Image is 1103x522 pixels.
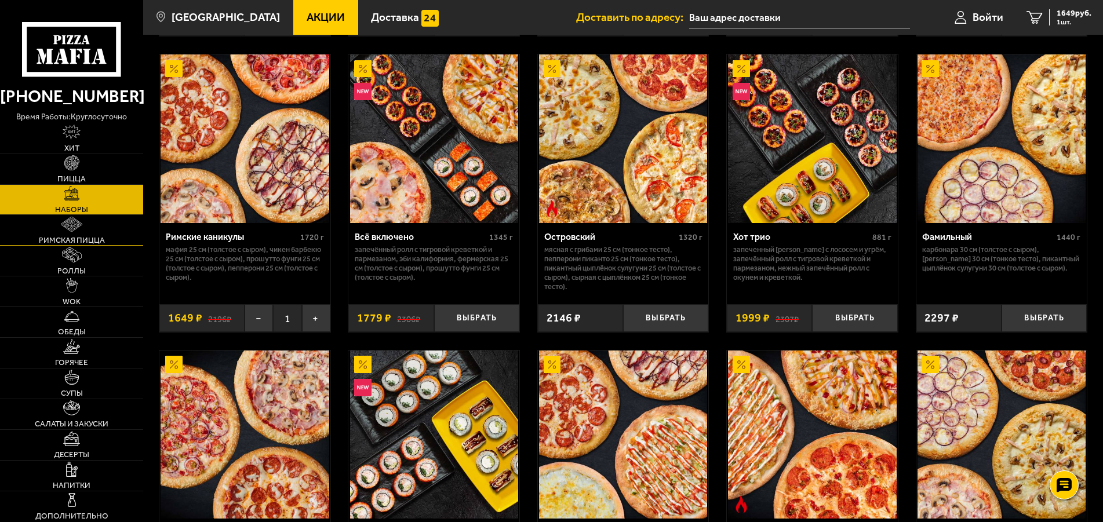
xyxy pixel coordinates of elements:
span: 881 г [872,232,891,242]
p: Запечённый ролл с тигровой креветкой и пармезаном, Эби Калифорния, Фермерская 25 см (толстое с сы... [355,245,513,282]
span: 2146 ₽ [547,312,581,324]
div: Фамильный [922,231,1054,242]
img: 15daf4d41897b9f0e9f617042186c801.svg [421,10,439,27]
span: 1 [273,304,301,333]
button: Выбрать [812,304,897,333]
img: Акционный [544,356,561,373]
span: Хит [64,144,79,152]
img: Акционный [733,60,750,78]
button: Выбрать [623,304,708,333]
span: Доставить по адресу: [576,12,689,23]
img: Фамильный [918,54,1086,222]
a: АкционныйНовинкаХот трио [727,54,898,222]
a: АкционныйБольшая перемена [916,351,1087,519]
img: Акционный [165,356,183,373]
button: Выбрать [434,304,519,333]
span: 1779 ₽ [357,312,391,324]
span: Роллы [57,267,86,275]
div: Римские каникулы [166,231,297,242]
input: Ваш адрес доставки [689,7,910,28]
p: Мафия 25 см (толстое с сыром), Чикен Барбекю 25 см (толстое с сыром), Прошутто Фунги 25 см (толст... [166,245,324,282]
span: Римская пицца [39,236,105,244]
span: 1999 ₽ [736,312,770,324]
span: [GEOGRAPHIC_DATA] [172,12,280,23]
span: 1345 г [489,232,513,242]
span: 2297 ₽ [924,312,959,324]
a: АкционныйНовинкаСовершенная классика [348,351,519,519]
img: Большая перемена [918,351,1086,519]
img: Акционный [354,356,372,373]
a: АкционныйСытный квартет [538,351,709,519]
s: 2307 ₽ [776,312,799,324]
img: Совершенная классика [350,351,518,519]
p: Карбонара 30 см (толстое с сыром), [PERSON_NAME] 30 см (тонкое тесто), Пикантный цыплёнок сулугун... [922,245,1080,273]
img: Акционный [733,356,750,373]
img: Акционный [544,60,561,78]
a: АкционныйНовинкаВсё включено [348,54,519,222]
span: Акции [307,12,345,23]
a: АкционныйДеловые люди [159,351,330,519]
span: 1320 г [679,232,702,242]
img: Деловые люди [161,351,329,519]
span: Салаты и закуски [35,420,108,428]
s: 2306 ₽ [397,312,420,324]
img: Новинка [354,379,372,396]
span: Горячее [55,359,88,367]
span: Дополнительно [35,512,108,520]
div: Всё включено [355,231,486,242]
img: Римские каникулы [161,54,329,222]
div: Островский [544,231,676,242]
span: Пицца [57,175,86,183]
span: WOK [63,298,81,306]
p: Запеченный [PERSON_NAME] с лососем и угрём, Запечённый ролл с тигровой креветкой и пармезаном, Не... [733,245,891,282]
span: Напитки [53,481,90,490]
span: 1649 руб. [1057,9,1091,17]
img: Острое блюдо [544,200,561,217]
span: Войти [973,12,1003,23]
span: 1440 г [1057,232,1080,242]
a: АкционныйОстрое блюдоОстровский [538,54,709,222]
div: Хот трио [733,231,869,242]
img: Акционный [354,60,372,78]
button: Выбрать [1002,304,1087,333]
img: Акционный [922,60,939,78]
span: Супы [61,389,83,397]
img: Акционный [165,60,183,78]
span: Обеды [58,328,86,336]
img: Сытный квартет [539,351,707,519]
span: Доставка [371,12,419,23]
a: АкционныйОстрое блюдоБинго [727,351,898,519]
a: АкционныйФамильный [916,54,1087,222]
img: Всё включено [350,54,518,222]
img: Акционный [922,356,939,373]
a: АкционныйРимские каникулы [159,54,330,222]
img: Бинго [728,351,896,519]
img: Островский [539,54,707,222]
s: 2196 ₽ [208,312,231,324]
span: 1720 г [300,232,324,242]
span: 1 шт. [1057,19,1091,25]
img: Новинка [354,83,372,100]
span: 1649 ₽ [168,312,202,324]
p: Мясная с грибами 25 см (тонкое тесто), Пепперони Пиканто 25 см (тонкое тесто), Пикантный цыплёнок... [544,245,702,291]
span: Наборы [55,206,88,214]
button: − [245,304,273,333]
img: Хот трио [728,54,896,222]
button: + [302,304,330,333]
img: Острое блюдо [733,496,750,513]
img: Новинка [733,83,750,100]
span: Десерты [54,451,89,459]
